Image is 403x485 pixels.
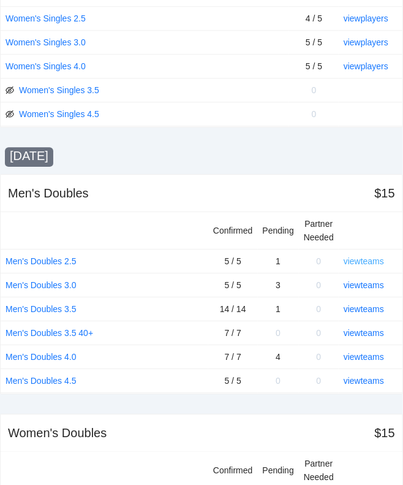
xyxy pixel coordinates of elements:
[208,297,258,321] td: 14 / 14
[208,273,258,297] td: 5 / 5
[344,61,388,71] a: view players
[258,273,299,297] td: 3
[344,328,384,338] a: view teams
[6,374,77,388] a: Men's Doubles 4.5
[8,424,107,441] div: Women's Doubles
[6,36,86,49] a: Women's Singles 3.0
[8,185,89,202] div: Men's Doubles
[208,321,258,345] td: 7 / 7
[10,149,48,162] span: [DATE]
[317,328,322,338] span: 0
[258,250,299,273] td: 1
[375,424,395,441] div: $15
[317,376,322,386] span: 0
[344,376,384,386] a: view teams
[344,37,388,47] a: view players
[304,217,334,244] div: Partner Needed
[19,107,99,121] a: Women's Singles 4.5
[344,256,384,266] a: view teams
[276,328,281,338] span: 0
[19,83,99,97] a: Women's Singles 3.5
[208,250,258,273] td: 5 / 5
[344,13,388,23] a: view players
[317,280,322,290] span: 0
[213,464,253,477] div: Confirmed
[6,302,77,316] a: Men's Doubles 3.5
[6,326,93,340] a: Men's Doubles 3.5 40+
[208,345,258,369] td: 7 / 7
[6,86,14,94] span: eye-invisible
[6,350,77,364] a: Men's Doubles 4.0
[289,55,339,78] td: 5 / 5
[317,304,322,314] span: 0
[6,59,86,73] a: Women's Singles 4.0
[289,7,339,31] td: 4 / 5
[208,369,258,393] td: 5 / 5
[312,85,317,95] span: 0
[344,280,384,290] a: view teams
[344,352,384,362] a: view teams
[6,110,14,118] span: eye-invisible
[258,345,299,369] td: 4
[263,464,294,477] div: Pending
[344,304,384,314] a: view teams
[312,109,317,119] span: 0
[6,278,77,292] a: Men's Doubles 3.0
[317,352,322,362] span: 0
[213,224,253,237] div: Confirmed
[375,185,395,202] div: $15
[276,376,281,386] span: 0
[289,31,339,55] td: 5 / 5
[304,457,334,484] div: Partner Needed
[6,254,77,268] a: Men's Doubles 2.5
[6,12,86,25] a: Women's Singles 2.5
[317,256,322,266] span: 0
[263,224,294,237] div: Pending
[258,297,299,321] td: 1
